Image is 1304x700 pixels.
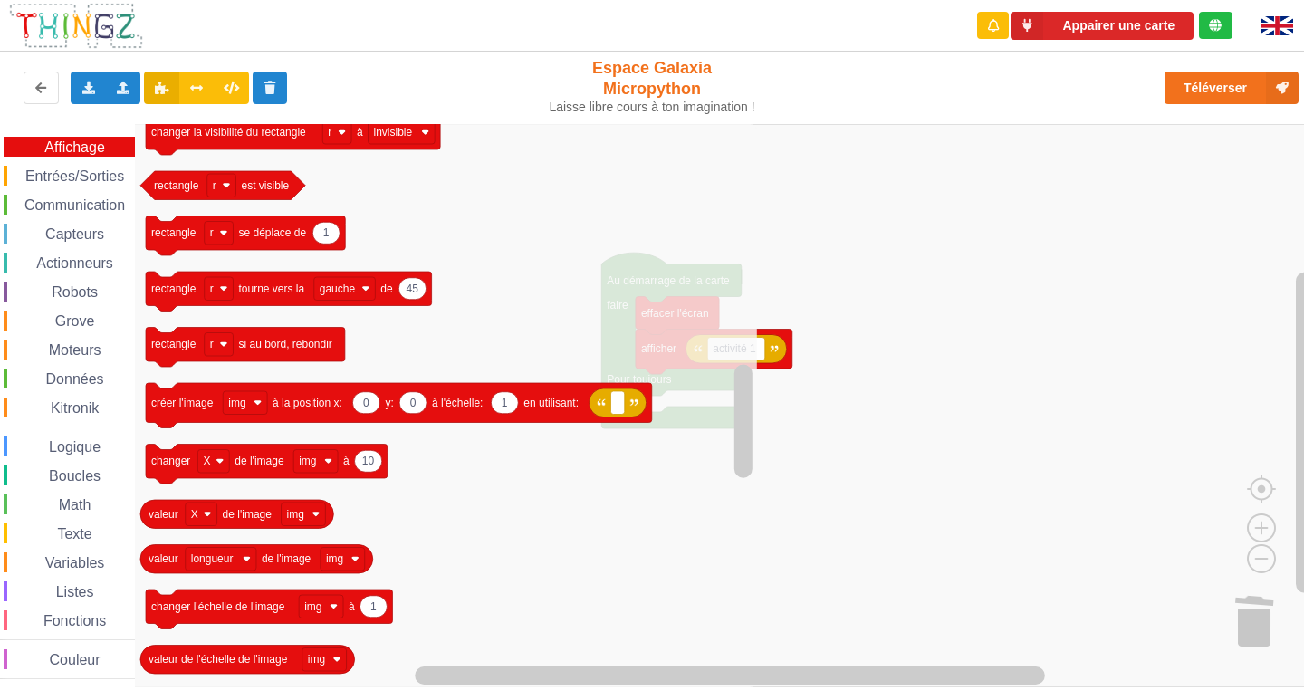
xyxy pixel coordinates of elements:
text: si au bord, rebondir [238,338,331,350]
text: de [380,283,393,295]
text: à [349,600,355,613]
text: img [304,600,321,613]
text: se déplace de [238,226,306,239]
text: r [210,226,214,239]
text: rectangle [151,338,197,350]
text: de l'image [235,455,284,467]
text: 45 [407,283,419,295]
text: longueur [191,552,234,565]
text: valeur [149,508,178,521]
span: Capteurs [43,226,107,242]
text: img [287,508,304,521]
text: gauche [320,283,356,295]
div: Tu es connecté au serveur de création de Thingz [1199,12,1232,39]
div: Laisse libre cours à ton imagination ! [542,100,763,115]
text: r [213,179,216,192]
text: créer l'image [151,397,214,409]
div: Espace Galaxia Micropython [542,58,763,115]
span: Communication [22,197,128,213]
text: changer l'échelle de l'image [151,600,285,613]
button: Appairer une carte [1011,12,1194,40]
text: changer [151,455,190,467]
span: Fonctions [41,613,109,628]
text: valeur [149,552,178,565]
text: à [343,455,350,467]
text: à la position x: [273,397,342,409]
text: r [210,283,214,295]
span: Affichage [42,139,107,155]
span: Robots [49,284,101,300]
span: Couleur [47,652,103,667]
span: Actionneurs [34,255,116,271]
text: r [210,338,214,350]
text: r [328,126,331,139]
text: rectangle [154,179,199,192]
text: changer la visibilité du rectangle [151,126,306,139]
text: rectangle [151,226,197,239]
text: X [203,455,210,467]
text: de l'image [223,508,273,521]
text: 0 [363,397,369,409]
text: 1 [323,226,330,239]
text: img [308,653,325,666]
text: rectangle [151,283,197,295]
text: y: [385,397,393,409]
text: img [326,552,343,565]
text: invisible [374,126,413,139]
text: en utilisant: [523,397,579,409]
button: Téléverser [1165,72,1299,104]
span: Moteurs [46,342,104,358]
text: img [299,455,316,467]
text: à l'échelle: [432,397,483,409]
img: thingz_logo.png [8,2,144,50]
text: img [228,397,245,409]
text: valeur de l'échelle de l'image [149,653,288,666]
span: Logique [46,439,103,455]
span: Texte [54,526,94,542]
text: tourne vers la [238,283,304,295]
text: X [191,508,198,521]
img: gb.png [1261,16,1293,35]
span: Math [56,497,94,513]
span: Kitronik [48,400,101,416]
span: Grove [53,313,98,329]
text: est visible [241,179,289,192]
span: Données [43,371,107,387]
text: 10 [362,455,375,467]
text: 1 [502,397,508,409]
text: à [357,126,363,139]
span: Variables [43,555,108,571]
span: Entrées/Sorties [23,168,127,184]
text: 0 [410,397,417,409]
span: Listes [53,584,97,599]
span: Boucles [46,468,103,484]
text: 1 [370,600,377,613]
text: de l'image [262,552,312,565]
